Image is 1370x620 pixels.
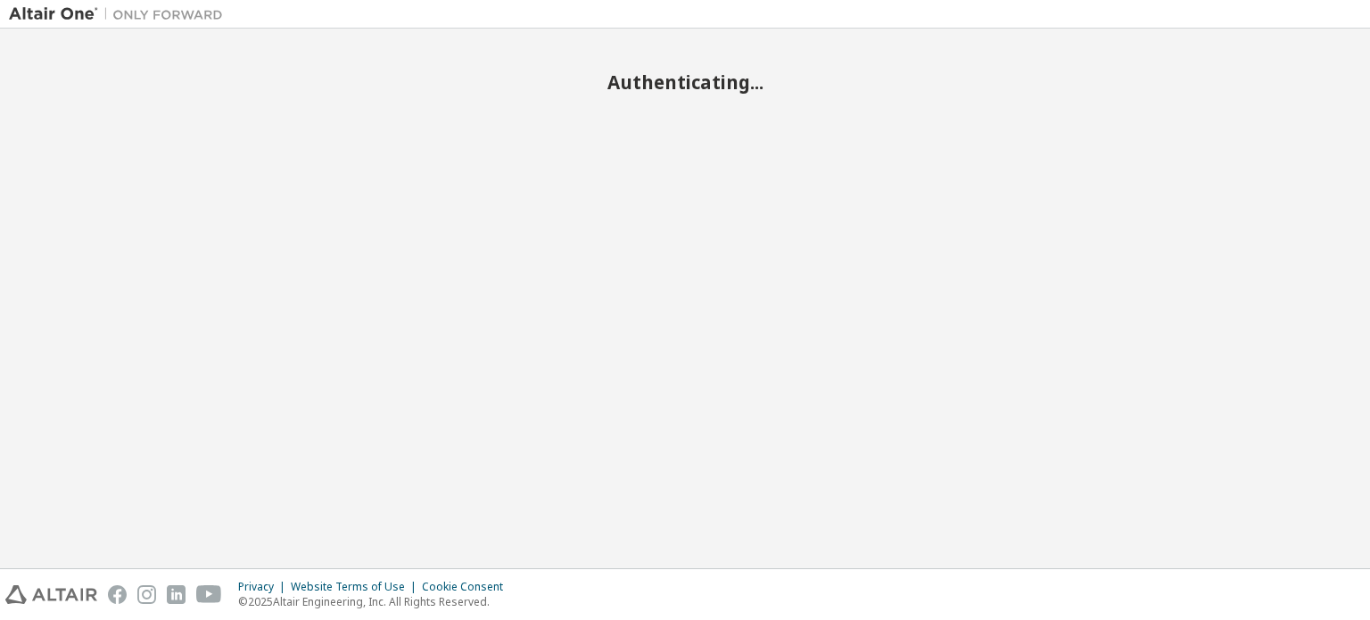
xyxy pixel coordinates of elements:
[108,585,127,604] img: facebook.svg
[238,594,514,609] p: © 2025 Altair Engineering, Inc. All Rights Reserved.
[9,70,1361,94] h2: Authenticating...
[137,585,156,604] img: instagram.svg
[291,580,422,594] div: Website Terms of Use
[196,585,222,604] img: youtube.svg
[9,5,232,23] img: Altair One
[238,580,291,594] div: Privacy
[422,580,514,594] div: Cookie Consent
[5,585,97,604] img: altair_logo.svg
[167,585,186,604] img: linkedin.svg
